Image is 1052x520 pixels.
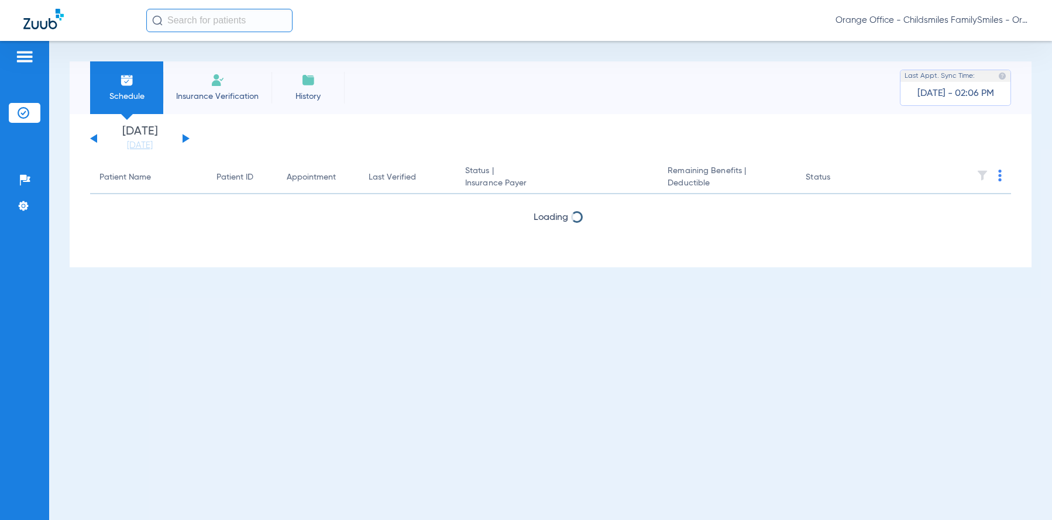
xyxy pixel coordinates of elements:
span: Schedule [99,91,154,102]
li: [DATE] [105,126,175,151]
span: History [280,91,336,102]
div: Appointment [287,171,336,184]
span: Insurance Verification [172,91,263,102]
div: Last Verified [369,171,446,184]
img: Schedule [120,73,134,87]
span: [DATE] - 02:06 PM [917,88,994,99]
div: Patient Name [99,171,198,184]
span: Last Appt. Sync Time: [905,70,975,82]
th: Status [796,161,875,194]
img: History [301,73,315,87]
a: [DATE] [105,140,175,151]
div: Last Verified [369,171,416,184]
img: Search Icon [152,15,163,26]
span: Insurance Payer [465,177,649,190]
div: Patient ID [216,171,253,184]
div: Appointment [287,171,350,184]
div: Patient ID [216,171,268,184]
img: hamburger-icon [15,50,34,64]
iframe: Chat Widget [993,464,1052,520]
input: Search for patients [146,9,293,32]
img: Zuub Logo [23,9,64,29]
span: Orange Office - Childsmiles FamilySmiles - Orange St Dental Associates LLC - Orange General DBA A... [836,15,1029,26]
th: Status | [456,161,658,194]
span: Deductible [668,177,787,190]
img: group-dot-blue.svg [998,170,1002,181]
th: Remaining Benefits | [658,161,796,194]
img: filter.svg [977,170,988,181]
img: Manual Insurance Verification [211,73,225,87]
img: last sync help info [998,72,1006,80]
span: Loading [534,213,568,222]
div: Patient Name [99,171,151,184]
